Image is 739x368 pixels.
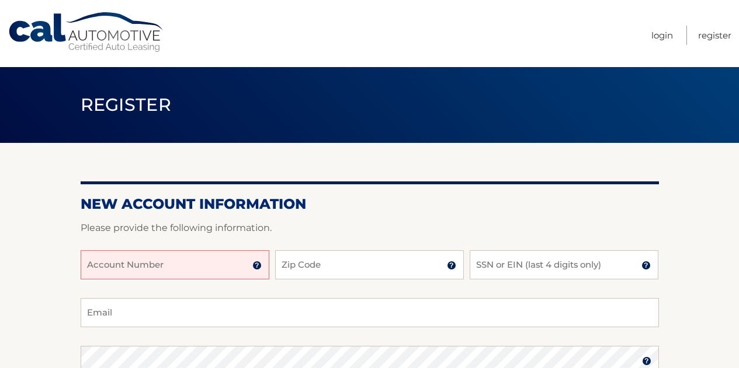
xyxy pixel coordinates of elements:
[252,261,262,270] img: tooltip.svg
[275,250,464,279] input: Zip Code
[81,195,659,213] h2: New Account Information
[81,298,659,327] input: Email
[8,12,165,53] a: Cal Automotive
[81,94,172,115] span: Register
[470,250,658,279] input: SSN or EIN (last 4 digits only)
[698,26,731,45] a: Register
[651,26,673,45] a: Login
[81,220,659,236] p: Please provide the following information.
[641,261,651,270] img: tooltip.svg
[81,250,269,279] input: Account Number
[642,356,651,366] img: tooltip.svg
[447,261,456,270] img: tooltip.svg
